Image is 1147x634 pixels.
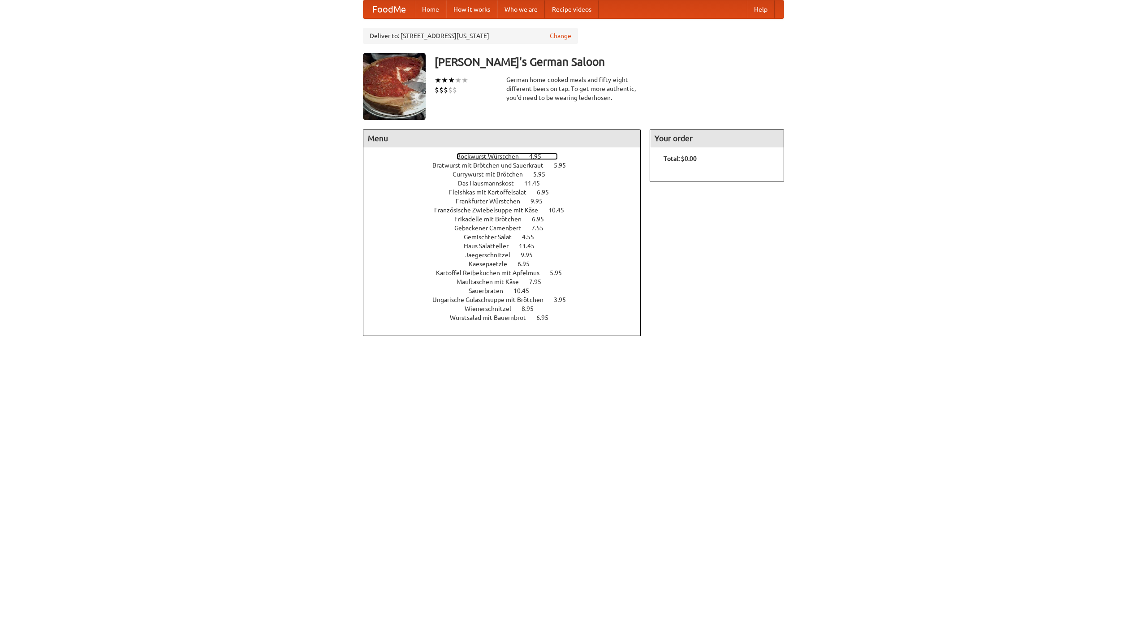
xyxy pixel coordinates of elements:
[548,207,573,214] span: 10.45
[650,129,784,147] h4: Your order
[664,155,697,162] b: Total: $0.00
[432,162,552,169] span: Bratwurst mit Brötchen und Sauerkraut
[469,260,546,267] a: Kaesepaetzle 6.95
[434,207,581,214] a: Französische Zwiebelsuppe mit Käse 10.45
[457,278,528,285] span: Maultaschen mit Käse
[529,153,550,160] span: 4.95
[522,233,543,241] span: 4.55
[363,0,415,18] a: FoodMe
[550,269,571,276] span: 5.95
[456,198,559,205] a: Frankfurter Würstchen 9.95
[439,85,444,95] li: $
[457,153,558,160] a: Bockwurst Würstchen 4.95
[455,75,461,85] li: ★
[432,296,552,303] span: Ungarische Gulaschsuppe mit Brötchen
[465,305,520,312] span: Wienerschnitzel
[519,242,543,250] span: 11.45
[522,305,543,312] span: 8.95
[536,314,557,321] span: 6.95
[458,180,556,187] a: Das Hausmannskost 11.45
[457,153,528,160] span: Bockwurst Würstchen
[432,162,582,169] a: Bratwurst mit Brötchen und Sauerkraut 5.95
[550,31,571,40] a: Change
[529,278,550,285] span: 7.95
[497,0,545,18] a: Who we are
[436,269,548,276] span: Kartoffel Reibekuchen mit Apfelmus
[469,260,516,267] span: Kaesepaetzle
[465,305,550,312] a: Wienerschnitzel 8.95
[554,296,575,303] span: 3.95
[465,251,549,259] a: Jaegerschnitzel 9.95
[450,314,535,321] span: Wurstsalad mit Bauernbrot
[363,129,640,147] h4: Menu
[506,75,641,102] div: German home-cooked meals and fifty-eight different beers on tap. To get more authentic, you'd nee...
[453,85,457,95] li: $
[517,260,539,267] span: 6.95
[464,233,551,241] a: Gemischter Salat 4.55
[458,180,523,187] span: Das Hausmannskost
[530,198,552,205] span: 9.95
[469,287,512,294] span: Sauerbraten
[461,75,468,85] li: ★
[464,242,551,250] a: Haus Salatteller 11.45
[444,85,448,95] li: $
[554,162,575,169] span: 5.95
[513,287,538,294] span: 10.45
[436,269,578,276] a: Kartoffel Reibekuchen mit Apfelmus 5.95
[533,171,554,178] span: 5.95
[531,224,552,232] span: 7.55
[432,296,582,303] a: Ungarische Gulaschsuppe mit Brötchen 3.95
[448,75,455,85] li: ★
[449,189,535,196] span: Fleishkas mit Kartoffelsalat
[456,198,529,205] span: Frankfurter Würstchen
[545,0,599,18] a: Recipe videos
[434,207,547,214] span: Französische Zwiebelsuppe mit Käse
[454,224,530,232] span: Gebackener Camenbert
[363,28,578,44] div: Deliver to: [STREET_ADDRESS][US_STATE]
[532,216,553,223] span: 6.95
[448,85,453,95] li: $
[464,242,517,250] span: Haus Salatteller
[454,216,530,223] span: Frikadelle mit Brötchen
[457,278,558,285] a: Maultaschen mit Käse 7.95
[464,233,521,241] span: Gemischter Salat
[450,314,565,321] a: Wurstsalad mit Bauernbrot 6.95
[435,53,784,71] h3: [PERSON_NAME]'s German Saloon
[435,75,441,85] li: ★
[524,180,549,187] span: 11.45
[465,251,519,259] span: Jaegerschnitzel
[449,189,565,196] a: Fleishkas mit Kartoffelsalat 6.95
[469,287,546,294] a: Sauerbraten 10.45
[454,224,560,232] a: Gebackener Camenbert 7.55
[453,171,562,178] a: Currywurst mit Brötchen 5.95
[537,189,558,196] span: 6.95
[454,216,561,223] a: Frikadelle mit Brötchen 6.95
[446,0,497,18] a: How it works
[441,75,448,85] li: ★
[363,53,426,120] img: angular.jpg
[747,0,775,18] a: Help
[435,85,439,95] li: $
[453,171,532,178] span: Currywurst mit Brötchen
[521,251,542,259] span: 9.95
[415,0,446,18] a: Home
